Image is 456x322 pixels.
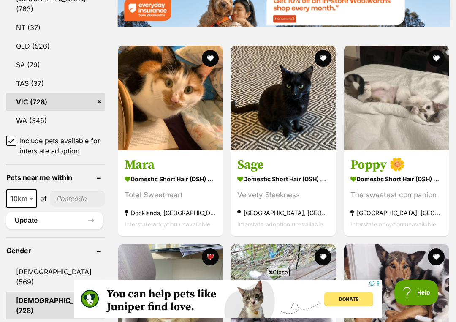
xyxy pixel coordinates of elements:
[118,46,223,150] img: Mara - Domestic Short Hair (DSH) Cat
[7,193,36,205] span: 10km
[118,150,223,236] a: Mara Domestic Short Hair (DSH) Cat Total Sweetheart Docklands, [GEOGRAPHIC_DATA] Interstate adopt...
[394,280,439,305] iframe: Help Scout Beacon - Open
[74,280,382,318] iframe: Advertisement
[40,194,47,204] span: of
[125,207,217,218] strong: Docklands, [GEOGRAPHIC_DATA]
[6,263,105,291] a: [DEMOGRAPHIC_DATA] (569)
[344,150,449,236] a: Poppy 🌼 Domestic Short Hair (DSH) Cat The sweetest companion [GEOGRAPHIC_DATA], [GEOGRAPHIC_DATA]...
[231,46,336,150] img: Sage - Domestic Short Hair (DSH) Cat
[237,157,329,173] h3: Sage
[6,247,105,254] header: Gender
[6,56,105,74] a: SA (79)
[6,112,105,129] a: WA (346)
[6,212,103,229] button: Update
[237,207,329,218] strong: [GEOGRAPHIC_DATA], [GEOGRAPHIC_DATA]
[6,292,105,319] a: [DEMOGRAPHIC_DATA] (728)
[6,74,105,92] a: TAS (37)
[6,174,105,181] header: Pets near me within
[350,189,442,201] div: The sweetest companion
[50,191,105,207] input: postcode
[237,221,323,228] span: Interstate adoption unavailable
[428,50,445,67] button: favourite
[6,189,37,208] span: 10km
[237,173,329,185] strong: Domestic Short Hair (DSH) Cat
[125,221,210,228] span: Interstate adoption unavailable
[202,50,219,67] button: favourite
[202,248,219,265] button: favourite
[6,19,105,36] a: NT (37)
[6,136,105,156] a: Include pets available for interstate adoption
[315,50,332,67] button: favourite
[125,157,217,173] h3: Mara
[350,207,442,218] strong: [GEOGRAPHIC_DATA], [GEOGRAPHIC_DATA]
[237,189,329,201] div: Velvety Sleekness
[344,46,449,150] img: Poppy 🌼 - Domestic Short Hair (DSH) Cat
[231,150,336,236] a: Sage Domestic Short Hair (DSH) Cat Velvety Sleekness [GEOGRAPHIC_DATA], [GEOGRAPHIC_DATA] Interst...
[267,268,290,276] span: Close
[350,173,442,185] strong: Domestic Short Hair (DSH) Cat
[350,157,442,173] h3: Poppy 🌼
[428,248,445,265] button: favourite
[20,136,105,156] span: Include pets available for interstate adoption
[6,37,105,55] a: QLD (526)
[125,189,217,201] div: Total Sweetheart
[350,221,436,228] span: Interstate adoption unavailable
[125,173,217,185] strong: Domestic Short Hair (DSH) Cat
[315,248,332,265] button: favourite
[6,93,105,111] a: VIC (728)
